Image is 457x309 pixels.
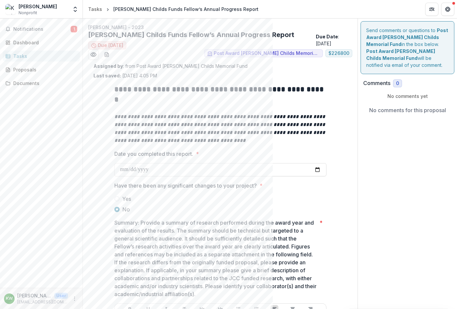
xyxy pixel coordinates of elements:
p: No comments yet [363,93,452,100]
span: 0 [396,81,399,86]
span: No [122,205,130,213]
a: Tasks [3,51,80,62]
button: Open entity switcher [71,3,80,16]
a: Documents [3,78,80,89]
p: [PERSON_NAME] [17,292,52,299]
strong: Post Award [PERSON_NAME] Childs Memorial Fund [366,27,448,47]
span: Notifications [13,26,71,32]
span: Due [DATE] [98,43,123,48]
p: [EMAIL_ADDRESS][DOMAIN_NAME] [17,299,68,305]
strong: Due Date [316,34,338,39]
span: Post Award [PERSON_NAME] Childs Memorial Fund [214,51,320,56]
div: Tasks [88,6,102,13]
div: Send comments or questions to in the box below. will be notified via email of your comment. [361,21,454,74]
p: : from Post Award [PERSON_NAME] Childs Memorial Fund [93,63,347,69]
button: Preview 387f2af9-8588-432e-85e3-7f17ec3facf4.pdf [88,49,99,60]
p: User [54,293,68,299]
p: : [DATE] [316,33,352,47]
span: Yes [122,195,131,203]
a: Tasks [86,4,105,14]
p: Have there been any significant changes to your project? [114,182,257,190]
div: Tasks [13,53,75,60]
a: Proposals [3,64,80,75]
strong: Last saved: [93,73,121,78]
button: Get Help [441,3,454,16]
button: Partners [425,3,438,16]
a: Dashboard [3,37,80,48]
nav: breadcrumb [86,4,261,14]
div: Proposals [13,66,75,73]
div: [PERSON_NAME] Childs Funds Fellow’s Annual Progress Report [113,6,258,13]
p: Date you completed this report. [114,150,193,158]
img: Kevin Wu [5,4,16,15]
div: Documents [13,80,75,87]
p: No comments for this proposal [369,106,446,114]
strong: Post Award [PERSON_NAME] Childs Memorial Fund [366,48,435,61]
span: Nonprofit [19,10,37,16]
span: $ 226800 [328,51,349,56]
div: Kevin Wu [6,296,13,301]
button: More [71,295,79,303]
h2: Comments [363,80,390,86]
div: Dashboard [13,39,75,46]
span: 1 [71,26,77,32]
h2: [PERSON_NAME] Childs Funds Fellow’s Annual Progress Report [88,31,313,39]
p: [PERSON_NAME] - 2023 [88,24,352,31]
div: [PERSON_NAME] [19,3,57,10]
button: Notifications1 [3,24,80,34]
strong: Assigned by [93,63,123,69]
p: [DATE] 4:05 PM [93,72,157,79]
button: download-word-button [101,49,112,60]
p: Summary: Provide a summary of research performed during the award year and evaluation of the resu... [114,219,317,298]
